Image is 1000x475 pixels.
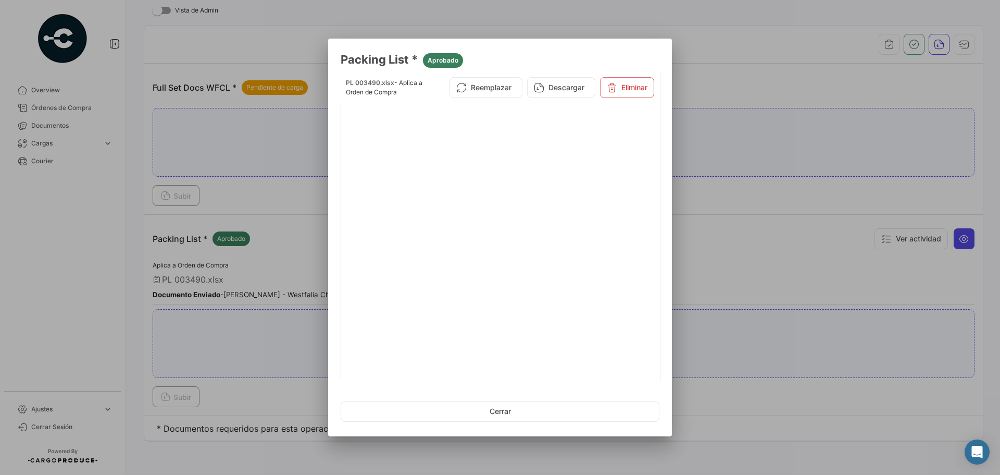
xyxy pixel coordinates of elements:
button: Cerrar [341,401,659,422]
button: Reemplazar [449,77,522,98]
span: Aprobado [428,56,458,65]
div: Abrir Intercom Messenger [965,440,990,465]
h3: Packing List * [341,51,659,68]
span: PL 003490.xlsx [346,79,394,87]
button: Eliminar [600,77,654,98]
button: Descargar [527,77,595,98]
